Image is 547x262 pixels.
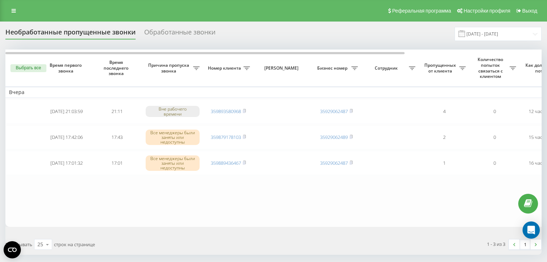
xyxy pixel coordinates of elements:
[392,8,451,14] span: Реферальная программа
[41,151,92,175] td: [DATE] 17:01:32
[520,239,530,249] a: 1
[211,134,241,140] a: 359879178103
[10,64,46,72] button: Выбрать все
[419,151,469,175] td: 1
[365,65,409,71] span: Сотрудник
[469,151,520,175] td: 0
[211,108,241,114] a: 359893580968
[92,99,142,124] td: 21:11
[97,60,136,76] span: Время последнего звонка
[144,28,215,39] div: Обработанные звонки
[260,65,305,71] span: [PERSON_NAME]
[522,8,537,14] span: Выход
[469,125,520,150] td: 0
[423,62,459,74] span: Пропущенных от клиента
[320,134,348,140] a: 35929062489
[92,125,142,150] td: 17:43
[315,65,351,71] span: Бизнес номер
[146,106,200,117] div: Вне рабочего времени
[92,151,142,175] td: 17:01
[41,125,92,150] td: [DATE] 17:42:06
[469,99,520,124] td: 0
[419,125,469,150] td: 2
[47,62,86,74] span: Время первого звонка
[41,99,92,124] td: [DATE] 21:03:59
[464,8,510,14] span: Настройки профиля
[419,99,469,124] td: 4
[146,155,200,171] div: Все менеджеры были заняты или недоступны
[523,221,540,239] div: Open Intercom Messenger
[211,160,241,166] a: 359889436467
[207,65,243,71] span: Номер клиента
[146,130,200,145] div: Все менеджеры были заняты или недоступны
[4,241,21,258] button: Open CMP widget
[320,108,348,114] a: 35929062487
[320,160,348,166] a: 35929062487
[54,241,95,248] span: строк на странице
[473,57,510,79] span: Количество попыток связаться с клиентом
[37,241,43,248] div: 25
[146,62,193,74] span: Причина пропуска звонка
[487,240,505,248] div: 1 - 3 из 3
[5,28,136,39] div: Необработанные пропущенные звонки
